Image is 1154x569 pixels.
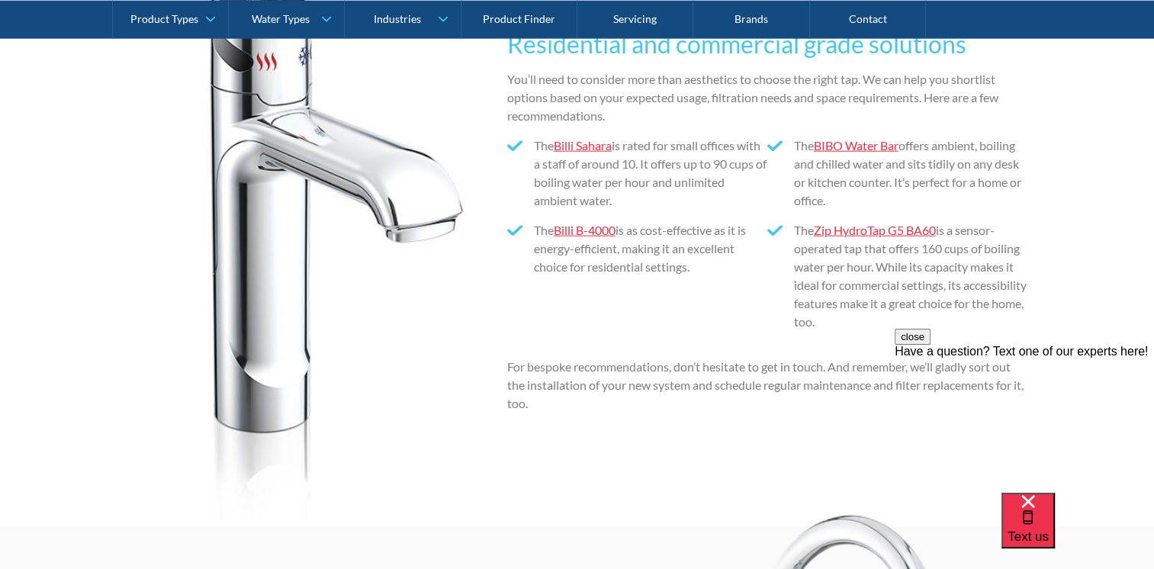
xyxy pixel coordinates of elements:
iframe: podium webchat widget bubble [1001,493,1154,569]
a: Billi B-4000 [554,223,616,237]
a: Zip HydroTap G5 BA60 [814,223,936,237]
iframe: podium webchat widget prompt [895,329,1154,512]
li: The offers ambient, boiling and chilled water and sits tidily on any desk or kitchen counter. It’... [767,137,1027,210]
li: The is a sensor-operated tap that offers 160 cups of boiling water per hour. While its capacity m... [767,221,1027,331]
a: Billi Sahara [554,138,612,153]
li: The is as cost-effective as it is energy-efficient, making it an excellent choice for residential... [507,221,767,276]
div: Industries [373,12,420,25]
div: Product Types [130,12,198,25]
a: BIBO Water Bar [814,138,898,153]
li: The is rated for small offices with a staff of around 10. It offers up to 90 cups of boiling wate... [507,137,767,210]
p: For bespoke recommendations, don’t hesitate to get in touch. And remember, we’ll gladly sort out ... [507,358,1027,413]
p: You’ll need to consider more than aesthetics to choose the right tap. We can help you shortlist o... [507,70,1027,125]
h2: Residential and commercial grade solutions [507,26,1027,63]
div: Water Types [252,12,310,25]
